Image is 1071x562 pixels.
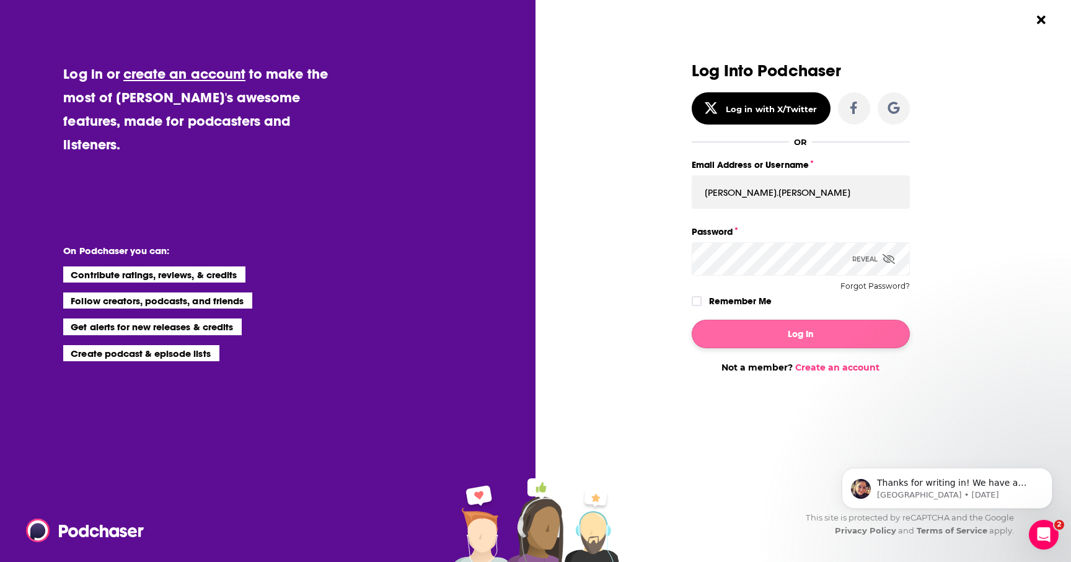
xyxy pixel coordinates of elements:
a: Privacy Policy [835,525,897,535]
iframe: Intercom live chat [1029,520,1059,550]
li: On Podchaser you can: [63,245,311,257]
div: Reveal [852,242,895,276]
button: Log In [692,320,910,348]
button: Log in with X/Twitter [692,92,831,125]
span: 2 [1054,520,1064,530]
label: Remember Me [709,293,772,309]
li: Follow creators, podcasts, and friends [63,292,252,309]
label: Email Address or Username [692,157,910,173]
iframe: Intercom notifications message [823,442,1071,529]
a: create an account [123,65,245,82]
div: Not a member? [692,362,910,373]
a: Terms of Service [917,525,988,535]
img: Podchaser - Follow, Share and Rate Podcasts [26,519,145,542]
a: Create an account [795,362,879,373]
button: Forgot Password? [840,282,910,291]
li: Create podcast & episode lists [63,345,219,361]
div: Log in with X/Twitter [726,104,817,114]
li: Get alerts for new releases & credits [63,318,241,335]
button: Close Button [1029,8,1053,32]
label: Password [692,224,910,240]
input: Email Address or Username [692,175,910,209]
h3: Log Into Podchaser [692,62,910,80]
div: This site is protected by reCAPTCHA and the Google and apply. [796,511,1014,537]
div: OR [794,137,807,147]
a: Podchaser - Follow, Share and Rate Podcasts [26,519,135,542]
li: Contribute ratings, reviews, & credits [63,266,245,283]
